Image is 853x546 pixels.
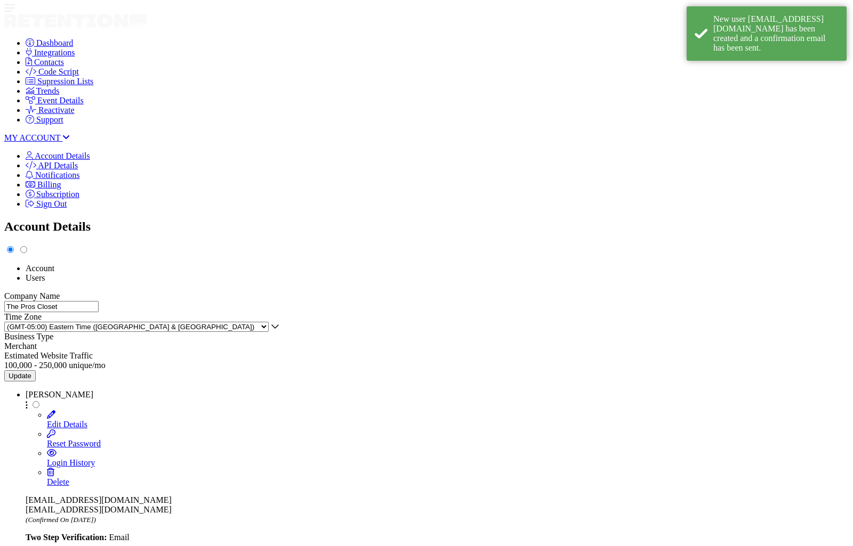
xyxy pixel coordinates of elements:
div: [EMAIL_ADDRESS][DOMAIN_NAME] [26,505,849,515]
div: [PERSON_NAME] [26,390,849,487]
a: Account Details [26,151,90,160]
span: Billing [37,180,61,189]
span: Subscription [36,190,79,199]
span: Supression Lists [37,77,93,86]
span: Event Details [37,96,84,105]
span: Reactivate [38,105,75,115]
a: Integrations [26,48,75,57]
i: (Confirmed On [DATE]) [26,516,96,524]
div: Company Name [4,291,849,301]
strong: Two Step Verification: [26,533,107,542]
span: Sign Out [36,199,67,208]
a: Dashboard [26,38,73,47]
span: Trends [36,86,60,95]
div: Time Zone [4,312,849,322]
span: API Details [38,161,78,170]
span: Support [36,115,63,124]
a: Login History [47,449,849,467]
span: Notifications [35,170,80,180]
label: Users [26,273,45,282]
span: Dashboard [36,38,73,47]
a: API Details [26,161,78,170]
select: Time Zone [4,322,269,332]
span: Code Script [38,67,79,76]
a: Reactivate [26,105,75,115]
a: Subscription [26,190,79,199]
a: Support [26,115,63,124]
a: MY ACCOUNT [4,133,70,142]
a: Billing [26,180,61,189]
div: New user [EMAIL_ADDRESS][DOMAIN_NAME] has been created and a confirmation email has been sent. [713,14,839,53]
span: Integrations [34,48,75,57]
a: Notifications [26,170,80,180]
h2: Account Details [4,219,849,234]
button: Update [4,370,36,381]
a: Delete [47,468,849,486]
div: Business Type [4,332,849,341]
a: Event Details [26,96,84,105]
span: [EMAIL_ADDRESS][DOMAIN_NAME] [26,495,849,515]
a: Code Script [26,67,79,76]
a: Edit Details [47,410,849,429]
div: Merchant [4,341,849,351]
span: Contacts [34,58,64,67]
img: Retention.com [4,14,147,28]
a: Reset Password [47,429,849,448]
div: 100,000 - 250,000 unique/mo [4,361,849,370]
a: Contacts [26,58,64,67]
span: Account Details [35,151,90,160]
span: Email [109,533,130,542]
span: MY ACCOUNT [4,133,60,142]
a: Supression Lists [26,77,93,86]
label: Account [26,264,54,273]
input: Company Name [4,301,99,312]
div: Estimated Website Traffic [4,351,849,361]
a: Sign Out [26,199,67,208]
a: Trends [26,86,60,95]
